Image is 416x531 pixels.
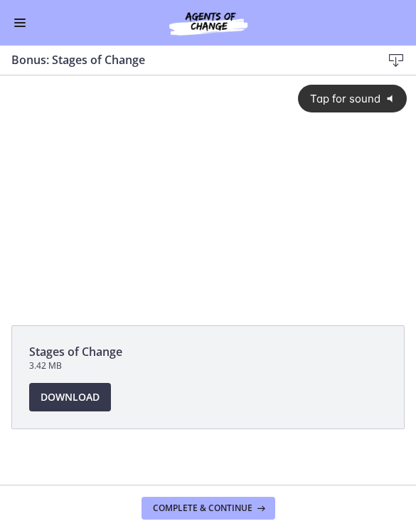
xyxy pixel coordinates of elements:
span: Stages of Change [29,343,387,360]
button: Enable menu [11,14,28,31]
img: Agents of Change [137,9,279,37]
span: Tap for sound [299,16,380,30]
button: Tap for sound [298,9,407,37]
span: 3.42 MB [29,360,387,372]
span: Complete & continue [153,503,252,514]
h3: Bonus: Stages of Change [11,51,359,68]
span: Download [41,389,100,406]
button: Complete & continue [142,497,275,520]
a: Download [29,383,111,411]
